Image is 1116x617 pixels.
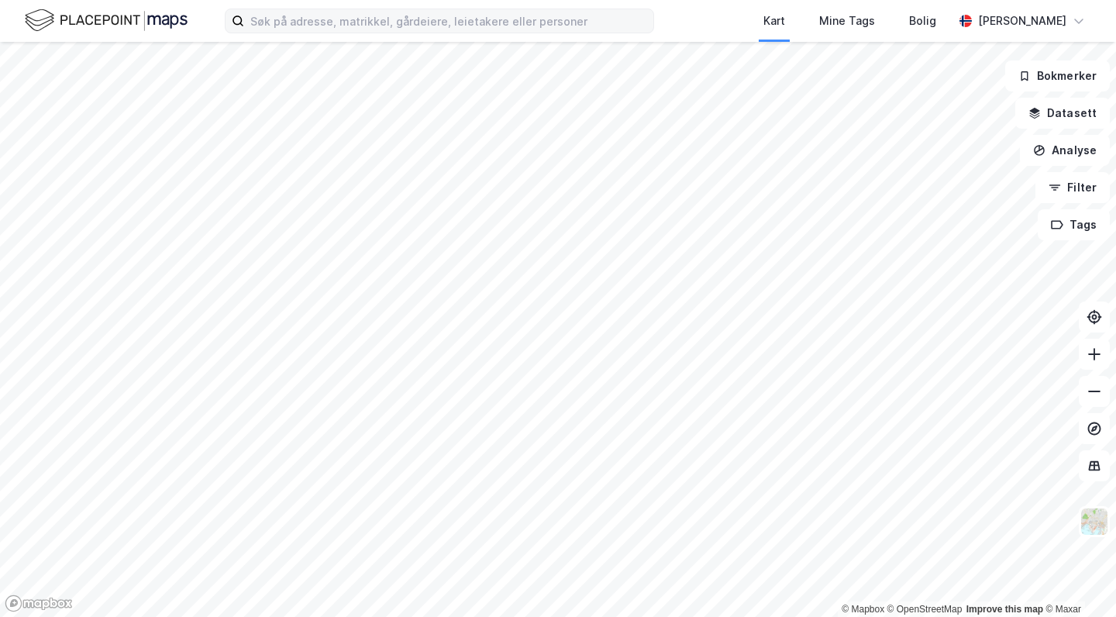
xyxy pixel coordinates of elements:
[1038,543,1116,617] iframe: Chat Widget
[25,7,188,34] img: logo.f888ab2527a4732fd821a326f86c7f29.svg
[978,12,1066,30] div: [PERSON_NAME]
[1038,543,1116,617] div: Kontrollprogram for chat
[819,12,875,30] div: Mine Tags
[909,12,936,30] div: Bolig
[244,9,653,33] input: Søk på adresse, matrikkel, gårdeiere, leietakere eller personer
[763,12,785,30] div: Kart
